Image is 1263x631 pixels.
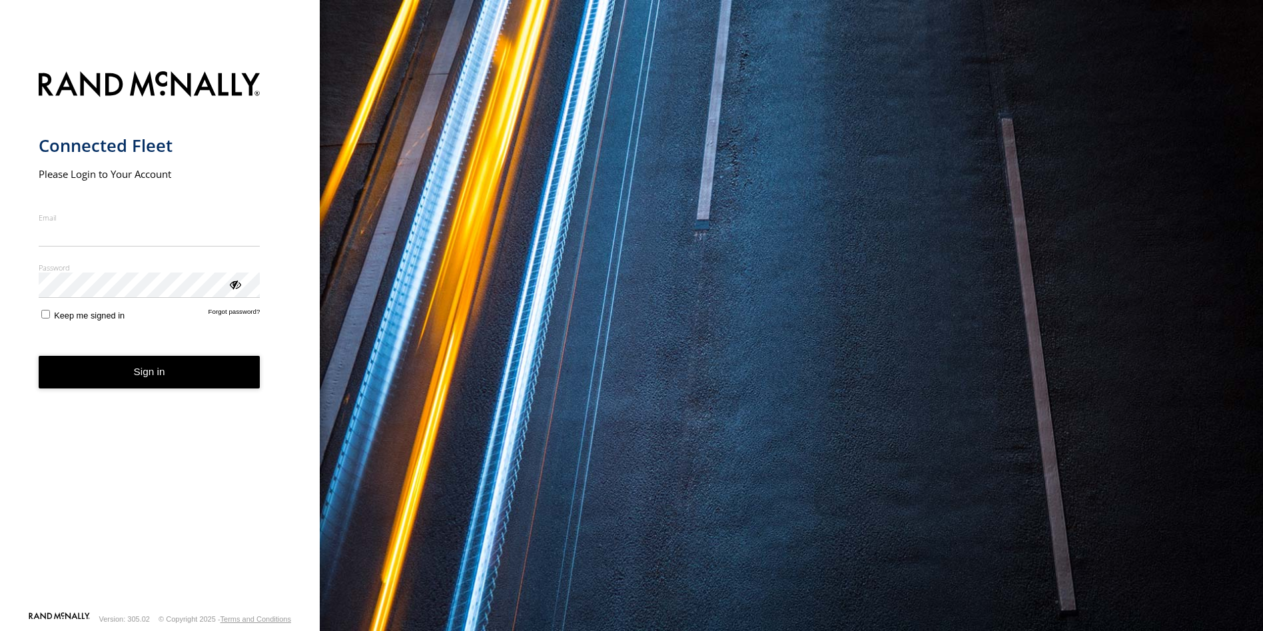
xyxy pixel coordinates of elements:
[41,310,50,318] input: Keep me signed in
[228,277,241,291] div: ViewPassword
[39,263,260,273] label: Password
[209,308,260,320] a: Forgot password?
[39,213,260,223] label: Email
[54,311,125,320] span: Keep me signed in
[39,69,260,103] img: Rand McNally
[99,615,150,623] div: Version: 305.02
[39,135,260,157] h1: Connected Fleet
[29,612,90,626] a: Visit our Website
[159,615,291,623] div: © Copyright 2025 -
[39,63,282,611] form: main
[39,356,260,388] button: Sign in
[39,167,260,181] h2: Please Login to Your Account
[220,615,291,623] a: Terms and Conditions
